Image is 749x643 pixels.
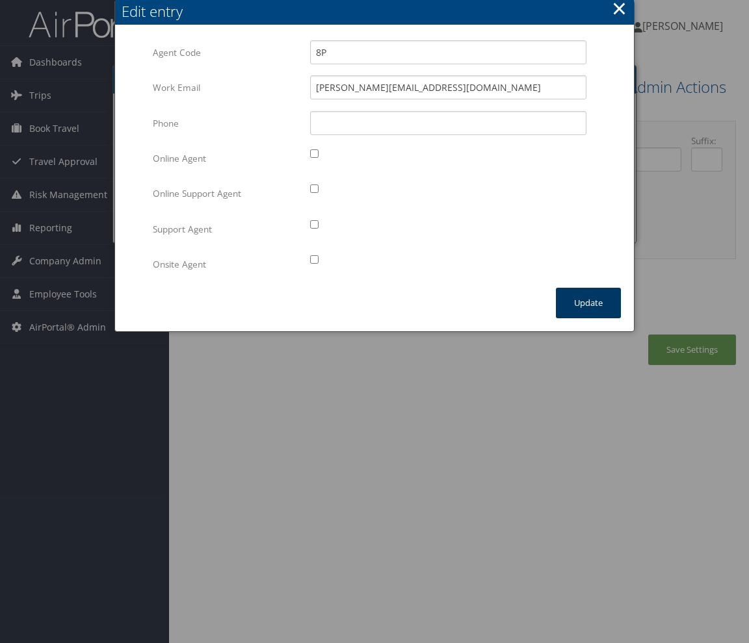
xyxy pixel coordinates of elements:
label: Phone [153,111,300,136]
button: Update [556,288,621,318]
div: Edit entry [122,1,634,21]
label: Agent Code [153,40,300,65]
label: Work Email [153,75,300,100]
label: Onsite Agent [153,252,300,277]
label: Support Agent [153,217,300,242]
label: Online Agent [153,146,300,171]
label: Online Support Agent [153,181,300,206]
